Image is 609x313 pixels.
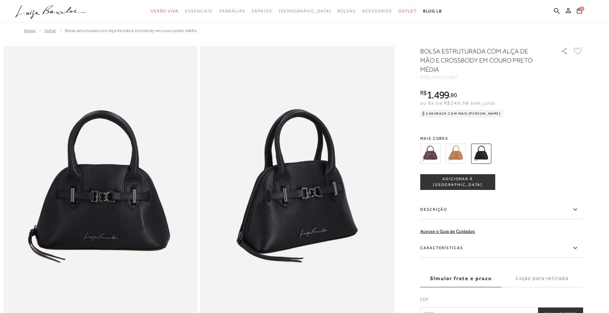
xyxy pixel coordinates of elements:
[279,5,331,17] a: noSubCategoriesText
[185,9,213,13] span: Essenciais
[421,176,495,188] span: ADICIONAR À [GEOGRAPHIC_DATA]
[420,239,583,258] label: Características
[423,5,442,17] a: BLOG LB
[398,9,417,13] span: Outlet
[44,28,56,33] a: Voltar
[420,144,440,164] img: BOLSA ESTRUTURADA COM ALÇA DE MÃO E CROSSBODY EM COURO CAFÉ MÉDIA
[580,7,584,11] span: 0
[185,5,213,17] a: categoryNavScreenReaderText
[24,28,35,33] a: Home
[420,136,583,140] span: Mais cores
[420,47,542,74] h1: BOLSA ESTRUTURADA COM ALÇA DE MÃO E CROSSBODY EM COURO PRETO MÉDIA
[219,9,245,13] span: Sandálias
[427,89,450,101] span: 1.499
[420,110,503,118] div: Cashback com Mais [PERSON_NAME]
[423,9,442,13] span: BLOG LB
[65,28,197,33] span: BOLSA ESTRUTURADA COM ALÇA DE MÃO E CROSSBODY EM COURO PRETO MÉDIA
[450,92,457,98] span: 90
[252,9,272,13] span: Sapatos
[420,270,502,287] label: Simular frete e prazo
[398,5,417,17] a: categoryNavScreenReaderText
[279,9,331,13] span: [DEMOGRAPHIC_DATA]
[446,144,466,164] img: BOLSA ESTRUTURADA COM ALÇA DE MÃO E CROSSBODY EM COURO CARAMELO MÉDIA
[151,9,179,13] span: Verão Viva
[420,75,550,79] div: CÓD:
[151,5,179,17] a: categoryNavScreenReaderText
[219,5,245,17] a: categoryNavScreenReaderText
[420,100,495,106] span: ou 6x de R$249,98 sem juros
[420,174,495,190] button: ADICIONAR À [GEOGRAPHIC_DATA]
[420,90,427,96] i: R$
[575,7,584,16] button: 0
[449,92,457,98] i: ,
[252,5,272,17] a: categoryNavScreenReaderText
[502,270,583,287] label: Lojas para retirada
[432,75,458,79] span: 777711887
[471,144,491,164] img: BOLSA ESTRUTURADA COM ALÇA DE MÃO E CROSSBODY EM COURO PRETO MÉDIA
[362,5,392,17] a: categoryNavScreenReaderText
[338,5,356,17] a: categoryNavScreenReaderText
[420,229,475,234] a: Acesse o Guia de Cuidados
[420,200,583,219] label: Descrição
[362,9,392,13] span: Acessórios
[338,9,356,13] span: Bolsas
[420,297,583,306] label: CEP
